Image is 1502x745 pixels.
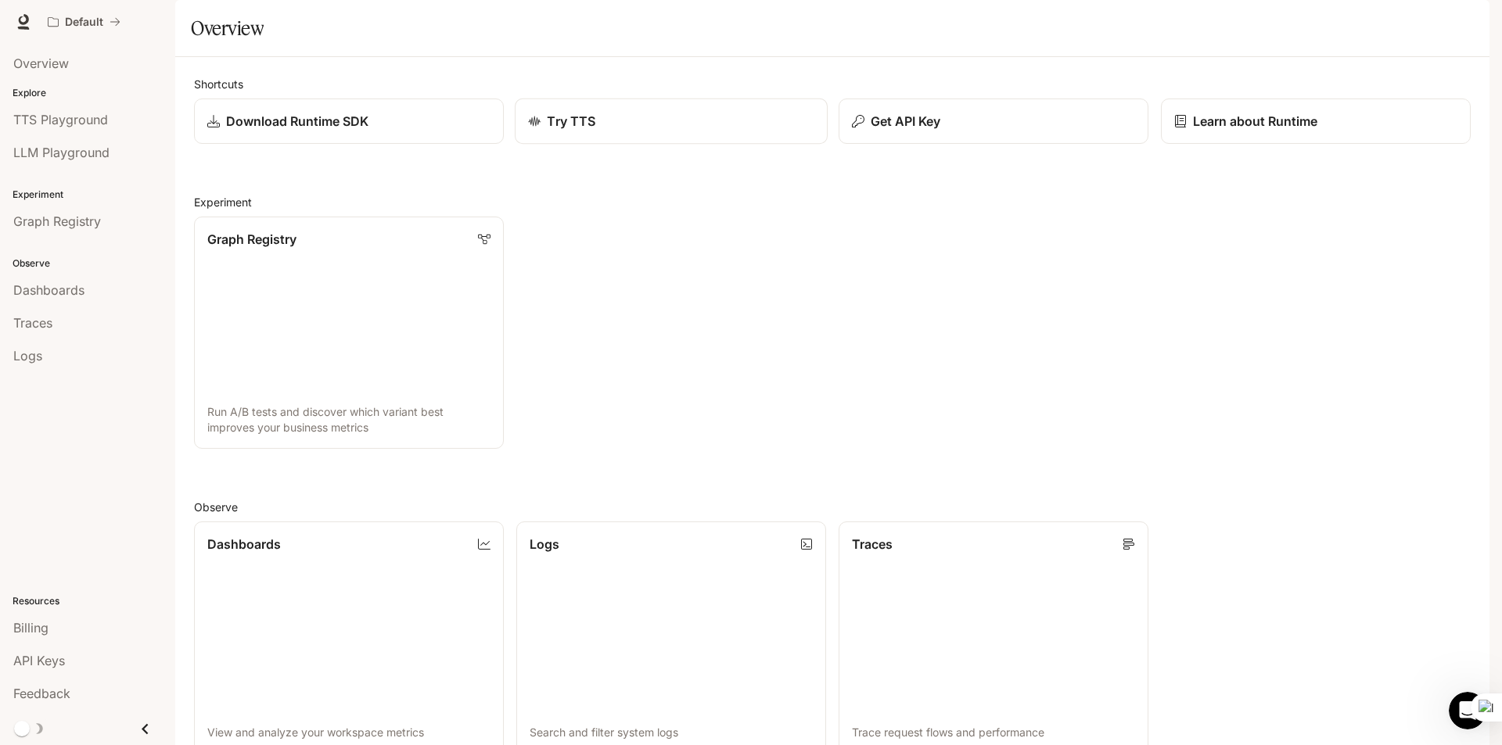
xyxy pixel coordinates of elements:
h2: Experiment [194,194,1471,210]
button: All workspaces [41,6,128,38]
p: Graph Registry [207,230,296,249]
p: Get API Key [871,112,940,131]
a: Graph RegistryRun A/B tests and discover which variant best improves your business metrics [194,217,504,449]
p: Dashboards [207,535,281,553]
h1: Overview [191,13,264,44]
a: Learn about Runtime [1161,98,1471,144]
h2: Observe [194,499,1471,515]
p: Logs [530,535,559,553]
p: Search and filter system logs [530,725,813,740]
p: Run A/B tests and discover which variant best improves your business metrics [207,404,490,435]
p: Try TTS [547,112,595,131]
p: Default [65,16,103,29]
a: Try TTS [515,98,828,145]
h2: Shortcuts [194,76,1471,92]
button: Get API Key [839,98,1148,144]
a: Download Runtime SDK [194,98,504,144]
iframe: Intercom live chat [1449,692,1486,729]
p: Download Runtime SDK [226,112,368,131]
p: Traces [852,535,893,553]
p: View and analyze your workspace metrics [207,725,490,740]
p: Trace request flows and performance [852,725,1135,740]
p: Learn about Runtime [1193,112,1317,131]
